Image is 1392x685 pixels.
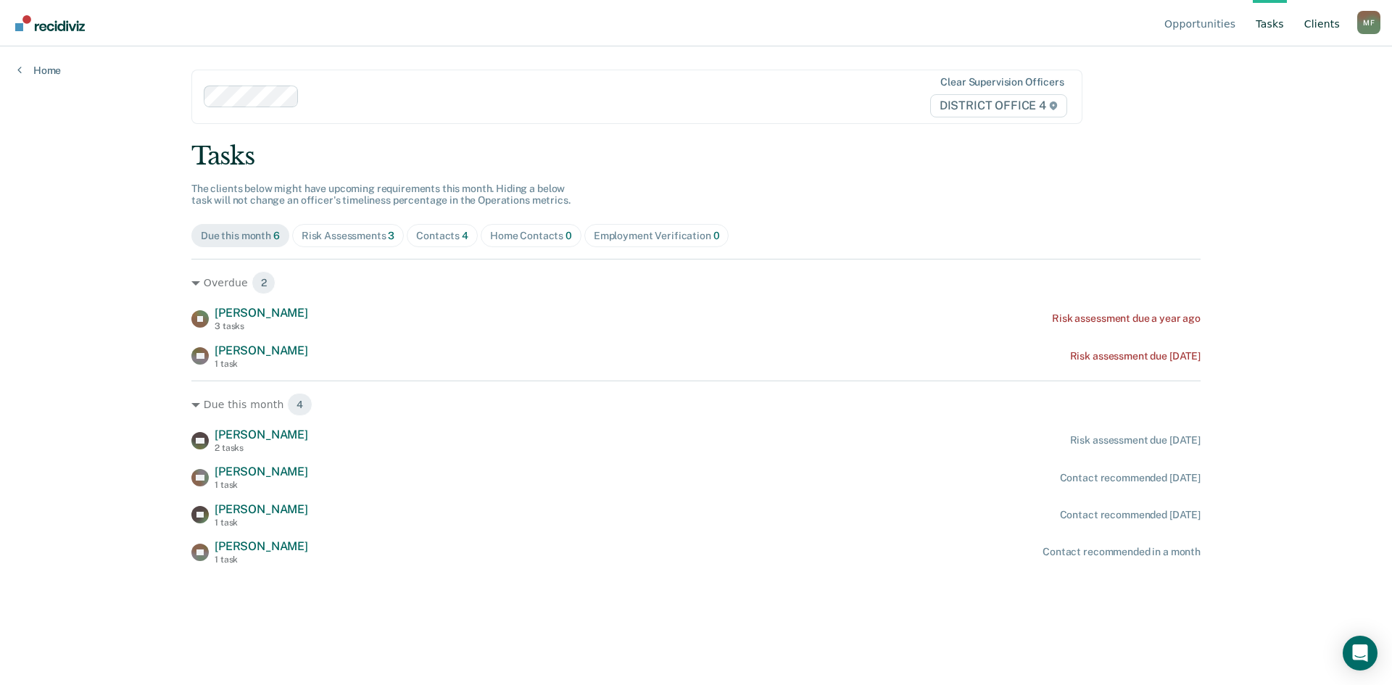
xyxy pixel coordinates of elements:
[215,480,308,490] div: 1 task
[594,230,720,242] div: Employment Verification
[1357,11,1380,34] button: Profile dropdown button
[1052,312,1201,325] div: Risk assessment due a year ago
[215,502,308,516] span: [PERSON_NAME]
[1357,11,1380,34] div: M F
[215,359,308,369] div: 1 task
[713,230,720,241] span: 0
[1343,636,1377,671] div: Open Intercom Messenger
[191,271,1201,294] div: Overdue 2
[1043,546,1201,558] div: Contact recommended in a month
[388,230,394,241] span: 3
[490,230,572,242] div: Home Contacts
[252,271,276,294] span: 2
[1060,509,1201,521] div: Contact recommended [DATE]
[940,76,1064,88] div: Clear supervision officers
[15,15,85,31] img: Recidiviz
[1070,350,1201,362] div: Risk assessment due [DATE]
[215,465,308,478] span: [PERSON_NAME]
[191,141,1201,171] div: Tasks
[215,306,308,320] span: [PERSON_NAME]
[201,230,280,242] div: Due this month
[215,321,308,331] div: 3 tasks
[215,443,308,453] div: 2 tasks
[215,555,308,565] div: 1 task
[930,94,1067,117] span: DISTRICT OFFICE 4
[215,344,308,357] span: [PERSON_NAME]
[191,393,1201,416] div: Due this month 4
[215,518,308,528] div: 1 task
[1070,434,1201,447] div: Risk assessment due [DATE]
[191,183,571,207] span: The clients below might have upcoming requirements this month. Hiding a below task will not chang...
[1060,472,1201,484] div: Contact recommended [DATE]
[17,64,61,77] a: Home
[462,230,468,241] span: 4
[287,393,312,416] span: 4
[273,230,280,241] span: 6
[416,230,468,242] div: Contacts
[565,230,572,241] span: 0
[302,230,395,242] div: Risk Assessments
[215,428,308,441] span: [PERSON_NAME]
[215,539,308,553] span: [PERSON_NAME]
